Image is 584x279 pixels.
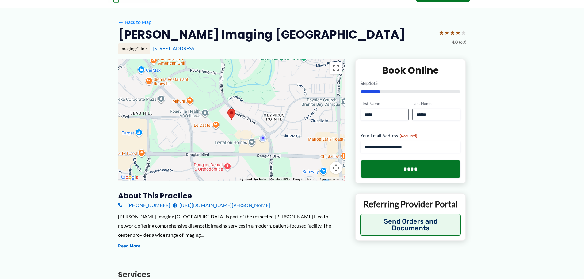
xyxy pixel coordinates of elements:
[330,162,342,174] button: Map camera controls
[118,17,151,27] a: ←Back to Map
[307,177,315,181] a: Terms (opens in new tab)
[118,19,124,25] span: ←
[412,101,460,107] label: Last Name
[360,214,461,236] button: Send Orders and Documents
[439,27,444,38] span: ★
[173,201,270,210] a: [URL][DOMAIN_NAME][PERSON_NAME]
[269,177,303,181] span: Map data ©2025 Google
[461,27,466,38] span: ★
[361,101,409,107] label: First Name
[239,177,266,181] button: Keyboard shortcuts
[459,38,466,46] span: (60)
[118,243,140,250] button: Read More
[360,198,461,209] p: Referring Provider Portal
[319,177,343,181] a: Report a map error
[455,27,461,38] span: ★
[452,38,458,46] span: 4.0
[120,173,140,181] a: Open this area in Google Maps (opens a new window)
[450,27,455,38] span: ★
[361,64,461,76] h2: Book Online
[153,45,196,51] a: [STREET_ADDRESS]
[400,134,417,138] span: (Required)
[369,81,371,86] span: 1
[330,62,342,74] button: Toggle fullscreen view
[118,201,170,210] a: [PHONE_NUMBER]
[361,81,461,85] p: Step of
[118,212,345,239] div: [PERSON_NAME] Imaging [GEOGRAPHIC_DATA] is part of the respected [PERSON_NAME] Health network, of...
[118,27,405,42] h2: [PERSON_NAME] Imaging [GEOGRAPHIC_DATA]
[361,133,461,139] label: Your Email Address
[118,43,150,54] div: Imaging Clinic
[118,191,345,201] h3: About this practice
[120,173,140,181] img: Google
[375,81,378,86] span: 5
[444,27,450,38] span: ★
